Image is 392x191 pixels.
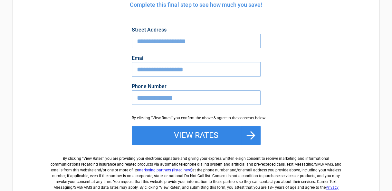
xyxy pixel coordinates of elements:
[132,84,261,89] label: Phone Number
[132,126,261,145] button: View Rates
[138,168,192,172] a: marketing partners (listed here)
[132,56,261,61] label: Email
[83,156,102,161] span: View Rates
[132,27,261,32] label: Street Address
[132,115,261,121] div: By clicking "View Rates" you confirm the above & agree to the consents below
[48,1,344,9] h4: Complete this final step to see how much you save!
